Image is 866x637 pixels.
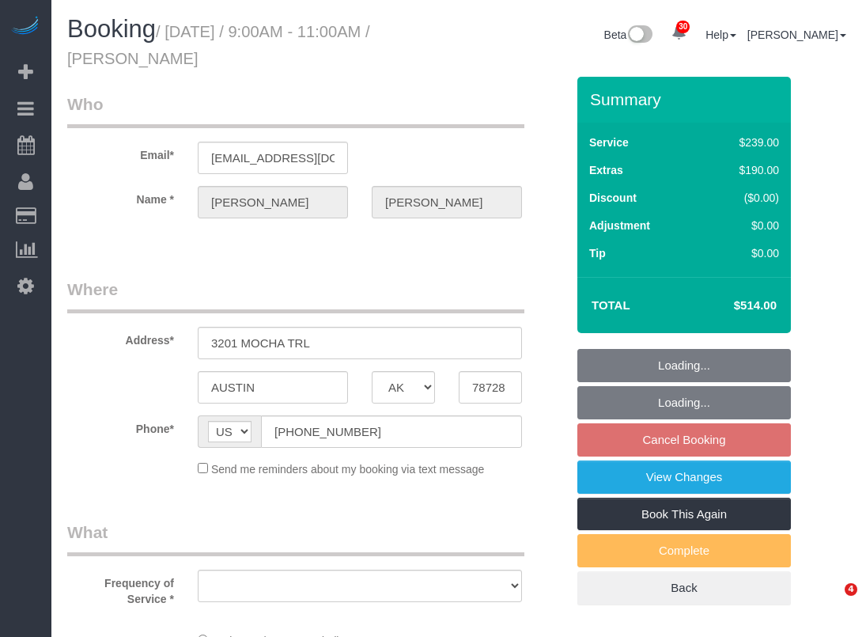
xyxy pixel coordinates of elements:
[55,186,186,207] label: Name *
[705,28,736,41] a: Help
[589,135,629,150] label: Service
[592,298,630,312] strong: Total
[705,162,779,178] div: $190.00
[676,21,690,33] span: 30
[686,299,777,313] h4: $514.00
[55,142,186,163] label: Email*
[67,93,524,128] legend: Who
[705,218,779,233] div: $0.00
[55,415,186,437] label: Phone*
[590,90,783,108] h3: Summary
[261,415,522,448] input: Phone*
[705,245,779,261] div: $0.00
[589,245,606,261] label: Tip
[55,327,186,348] label: Address*
[589,162,623,178] label: Extras
[198,142,348,174] input: Email*
[198,186,348,218] input: First Name*
[459,371,522,404] input: Zip Code*
[664,16,694,51] a: 30
[705,190,779,206] div: ($0.00)
[67,15,156,43] span: Booking
[604,28,653,41] a: Beta
[198,371,348,404] input: City*
[589,218,650,233] label: Adjustment
[577,498,791,531] a: Book This Again
[372,186,522,218] input: Last Name*
[747,28,846,41] a: [PERSON_NAME]
[577,461,791,494] a: View Changes
[67,23,370,67] small: / [DATE] / 9:00AM - 11:00AM / [PERSON_NAME]
[626,25,652,46] img: New interface
[67,278,524,313] legend: Where
[577,571,791,605] a: Back
[67,521,524,556] legend: What
[55,570,186,607] label: Frequency of Service *
[845,583,857,596] span: 4
[9,16,41,38] img: Automaid Logo
[705,135,779,150] div: $239.00
[211,463,485,476] span: Send me reminders about my booking via text message
[589,190,637,206] label: Discount
[812,583,850,621] iframe: Intercom live chat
